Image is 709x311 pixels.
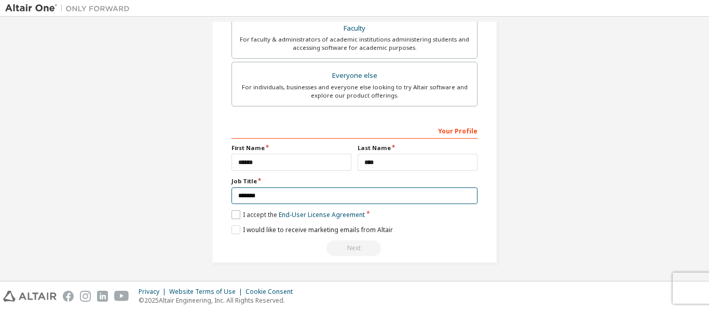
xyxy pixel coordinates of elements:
label: I accept the [231,210,365,219]
a: End-User License Agreement [279,210,365,219]
div: Cookie Consent [246,288,299,296]
div: Faculty [238,21,471,36]
img: facebook.svg [63,291,74,302]
img: Altair One [5,3,135,13]
img: linkedin.svg [97,291,108,302]
img: youtube.svg [114,291,129,302]
div: Your Profile [231,122,478,139]
label: Last Name [358,144,478,152]
label: Job Title [231,177,478,185]
label: First Name [231,144,351,152]
div: Read and acccept EULA to continue [231,240,478,256]
div: Website Terms of Use [169,288,246,296]
label: I would like to receive marketing emails from Altair [231,225,393,234]
img: altair_logo.svg [3,291,57,302]
div: For faculty & administrators of academic institutions administering students and accessing softwa... [238,35,471,52]
div: Privacy [139,288,169,296]
div: For individuals, businesses and everyone else looking to try Altair software and explore our prod... [238,83,471,100]
p: © 2025 Altair Engineering, Inc. All Rights Reserved. [139,296,299,305]
div: Everyone else [238,69,471,83]
img: instagram.svg [80,291,91,302]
